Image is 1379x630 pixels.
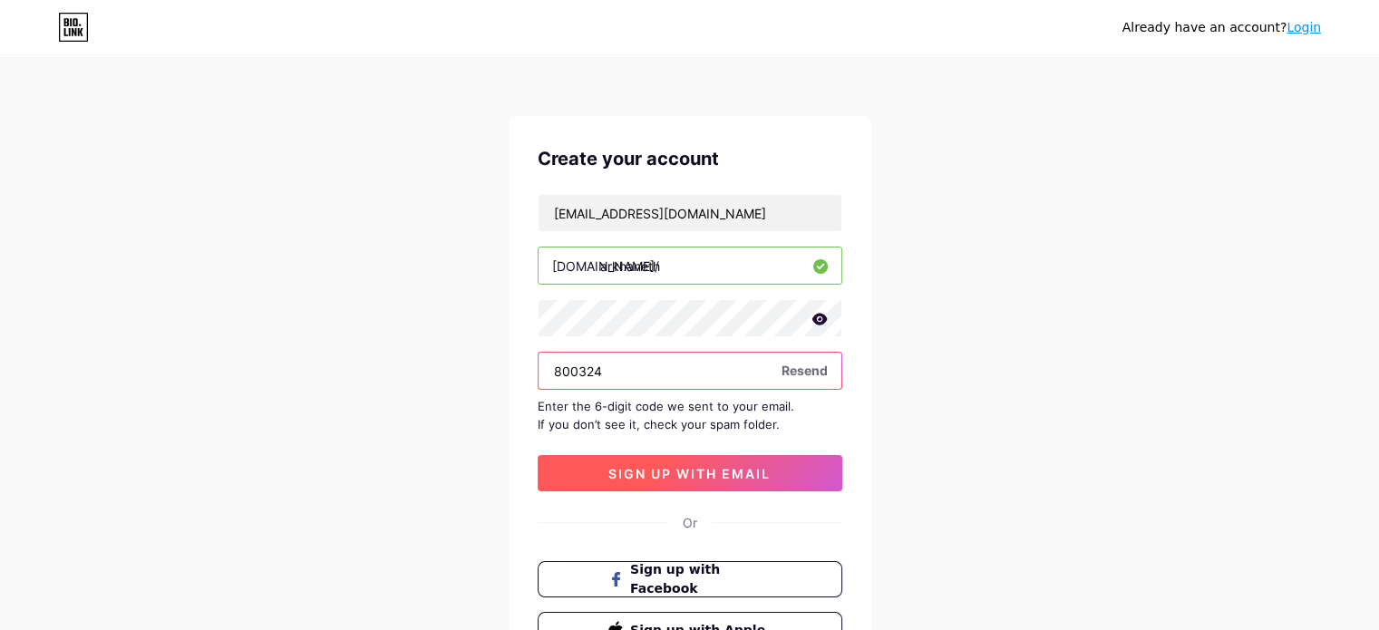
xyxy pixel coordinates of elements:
div: Create your account [538,145,842,172]
input: username [539,247,841,284]
a: Login [1287,20,1321,34]
button: sign up with email [538,455,842,491]
span: sign up with email [608,466,771,481]
input: Email [539,195,841,231]
div: [DOMAIN_NAME]/ [552,257,659,276]
span: Resend [782,361,828,380]
span: Sign up with Facebook [630,560,771,598]
div: Or [683,513,697,532]
div: Already have an account? [1122,18,1321,37]
div: Enter the 6-digit code we sent to your email. If you don’t see it, check your spam folder. [538,397,842,433]
button: Sign up with Facebook [538,561,842,597]
input: Paste login code [539,353,841,389]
